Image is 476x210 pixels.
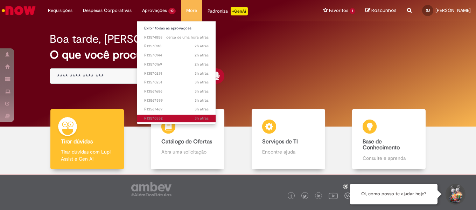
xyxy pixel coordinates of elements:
time: 29/09/2025 10:47:01 [195,116,209,121]
span: R13567469 [144,107,209,112]
span: Despesas Corporativas [83,7,132,14]
span: Requisições [48,7,72,14]
h2: Boa tarde, [PERSON_NAME] [50,33,191,45]
a: Exibir todas as aprovações [137,25,216,32]
span: 3h atrás [195,116,209,121]
span: R13574858 [144,35,209,40]
span: 1 [350,8,355,14]
a: Aberto R13570144 : [137,52,216,59]
b: Catálogo de Ofertas [161,138,212,145]
span: 3h atrás [195,107,209,112]
span: R13570291 [144,71,209,76]
time: 29/09/2025 11:43:23 [195,62,209,67]
img: logo_footer_workplace.png [344,192,351,199]
span: 2h atrás [195,43,209,49]
div: Oi, como posso te ajudar hoje? [350,184,437,204]
a: Aberto R13570251 : [137,79,216,86]
span: Aprovações [142,7,167,14]
img: logo_footer_facebook.png [289,195,293,198]
span: 10 [168,8,176,14]
span: More [186,7,197,14]
img: logo_footer_twitter.png [303,195,307,198]
img: logo_footer_linkedin.png [317,194,320,198]
img: ServiceNow [1,4,37,18]
span: R13570169 [144,62,209,67]
span: R13570118 [144,43,209,49]
span: cerca de uma hora atrás [166,35,209,40]
time: 29/09/2025 13:08:46 [166,35,209,40]
span: SJ [426,8,430,13]
p: Consulte e aprenda [363,155,415,162]
a: Aberto R13567469 : [137,106,216,113]
time: 29/09/2025 11:03:42 [195,89,209,94]
span: Rascunhos [371,7,397,14]
a: Tirar dúvidas Tirar dúvidas com Lupi Assist e Gen Ai [37,109,138,170]
span: 3h atrás [195,80,209,85]
a: Aberto R13574858 : [137,34,216,41]
a: Aberto R13570291 : [137,70,216,77]
span: R13567599 [144,98,209,103]
button: Iniciar Conversa de Suporte [444,184,465,205]
p: Encontre ajuda [262,148,315,155]
span: 2h atrás [195,62,209,67]
span: R13567686 [144,89,209,94]
span: R13570251 [144,80,209,85]
span: 3h atrás [195,98,209,103]
time: 29/09/2025 11:12:33 [195,80,209,85]
b: Tirar dúvidas [61,138,93,145]
ul: Aprovações [137,21,216,124]
span: 3h atrás [195,71,209,76]
h2: O que você procura hoje? [50,49,426,61]
a: Aberto R13570169 : [137,61,216,68]
time: 29/09/2025 10:57:54 [195,98,209,103]
a: Rascunhos [365,7,397,14]
a: Serviços de TI Encontre ajuda [238,109,339,170]
span: Favoritos [329,7,348,14]
a: Catálogo de Ofertas Abra uma solicitação [138,109,238,170]
a: Aberto R13567686 : [137,88,216,95]
time: 29/09/2025 11:14:26 [195,71,209,76]
a: Aberto R13570118 : [137,42,216,50]
span: [PERSON_NAME] [435,7,471,13]
time: 29/09/2025 10:54:07 [195,107,209,112]
a: Aberto R13570352 : [137,115,216,122]
span: 2h atrás [195,53,209,58]
div: Padroniza [208,7,248,15]
b: Serviços de TI [262,138,298,145]
b: Base de Conhecimento [363,138,400,151]
span: 3h atrás [195,89,209,94]
span: R13570144 [144,53,209,58]
a: Aberto R13567599 : [137,97,216,104]
time: 29/09/2025 11:43:30 [195,53,209,58]
p: Abra uma solicitação [161,148,214,155]
time: 29/09/2025 11:43:32 [195,43,209,49]
span: R13570352 [144,116,209,121]
p: +GenAi [231,7,248,15]
p: Tirar dúvidas com Lupi Assist e Gen Ai [61,148,113,162]
img: logo_footer_youtube.png [329,191,338,200]
img: logo_footer_ambev_rotulo_gray.png [131,182,171,196]
a: Base de Conhecimento Consulte e aprenda [339,109,440,170]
